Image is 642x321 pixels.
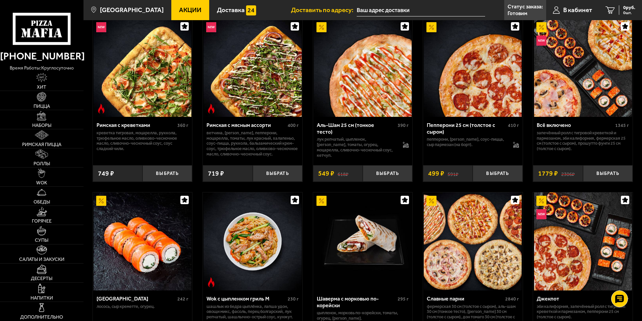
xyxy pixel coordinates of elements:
span: [GEOGRAPHIC_DATA] [100,7,164,13]
a: АкционныйАль-Шам 25 см (тонкое тесто) [313,19,413,117]
p: шашлык из бедра цыплёнка, лапша удон, овощи микс, фасоль, перец болгарский, лук репчатый, шашлычн... [207,304,299,320]
span: 549 ₽ [318,170,334,177]
input: Ваш адрес доставки [357,4,485,16]
img: Филадельфия [94,192,191,290]
img: Wok с цыпленком гриль M [203,192,301,290]
span: Доставка [217,7,245,13]
button: Выбрать [363,165,412,182]
p: лосось, Сыр креметте, огурец. [97,304,189,309]
a: Острое блюдоWok с цыпленком гриль M [203,192,302,290]
a: АкционныйНовинкаДжекпот [533,192,633,290]
s: 591 ₽ [448,170,458,177]
span: WOK [36,181,47,185]
span: Супы [35,238,48,243]
p: Запечённый ролл с тигровой креветкой и пармезаном, Эби Калифорния, Фермерская 25 см (толстое с сы... [537,130,629,152]
p: Эби Калифорния, Запечённый ролл с тигровой креветкой и пармезаном, Пепперони 25 см (толстое с сыр... [537,304,629,320]
span: Римская пицца [22,142,61,147]
span: Десерты [31,276,52,281]
img: Акционный [426,22,436,32]
img: Акционный [316,22,327,32]
span: 719 ₽ [208,170,224,177]
span: Хит [37,85,46,90]
img: Римская с мясным ассорти [203,19,301,117]
p: Готовим [508,11,527,16]
img: Острое блюдо [96,104,106,114]
img: 15daf4d41897b9f0e9f617042186c801.svg [246,5,256,15]
span: Роллы [34,162,50,166]
span: 0 шт. [623,11,635,15]
span: Салаты и закуски [19,257,64,262]
img: Славные парни [424,192,522,290]
div: Шаверма с морковью по-корейски [317,295,396,308]
div: Римская с креветками [97,122,176,128]
img: Римская с креветками [94,19,191,117]
div: Римская с мясным ассорти [207,122,286,128]
img: Акционный [426,196,436,206]
div: Всё включено [537,122,614,128]
img: Джекпот [534,192,632,290]
p: ветчина, [PERSON_NAME], пепперони, моцарелла, томаты, лук красный, халапеньо, соус-пицца, руккола... [207,130,299,157]
span: 499 ₽ [428,170,444,177]
p: пепперони, [PERSON_NAME], соус-пицца, сыр пармезан (на борт). [427,137,506,147]
p: Статус заказа: [508,4,543,9]
span: 295 г [398,296,409,302]
span: 2840 г [505,296,519,302]
a: АкционныйФиладельфия [93,192,192,290]
div: [GEOGRAPHIC_DATA] [97,295,176,302]
img: Акционный [536,22,546,32]
img: Новинка [536,36,546,46]
div: Пепперони 25 см (толстое с сыром) [427,122,506,135]
span: Горячее [32,219,52,224]
span: Пицца [34,104,50,109]
a: АкционныйПепперони 25 см (толстое с сыром) [423,19,523,117]
div: Аль-Шам 25 см (тонкое тесто) [317,122,396,135]
span: Акции [179,7,201,13]
a: НовинкаОстрое блюдоРимская с креветками [93,19,192,117]
a: НовинкаОстрое блюдоРимская с мясным ассорти [203,19,302,117]
span: Доставить по адресу: [291,7,357,13]
div: Джекпот [537,295,616,302]
button: Выбрать [583,165,633,182]
span: Обеды [34,200,50,204]
span: 242 г [177,296,188,302]
img: Акционный [96,196,106,206]
a: АкционныйШаверма с морковью по-корейски [313,192,413,290]
img: Аль-Шам 25 см (тонкое тесто) [314,19,412,117]
span: Напитки [31,296,53,301]
span: Дополнительно [20,315,63,320]
span: 360 г [177,123,188,128]
div: Wok с цыпленком гриль M [207,295,286,302]
img: Новинка [536,209,546,219]
p: креветка тигровая, моцарелла, руккола, трюфельное масло, оливково-чесночное масло, сливочно-чесно... [97,130,189,152]
img: Острое блюдо [206,277,216,287]
p: лук репчатый, цыпленок, [PERSON_NAME], томаты, огурец, моцарелла, сливочно-чесночный соус, кетчуп. [317,137,396,158]
img: Новинка [206,22,216,32]
span: 1779 ₽ [538,170,558,177]
s: 618 ₽ [338,170,348,177]
div: Славные парни [427,295,504,302]
span: 230 г [288,296,299,302]
a: АкционныйСлавные парни [423,192,523,290]
p: цыпленок, морковь по-корейски, томаты, огурец, [PERSON_NAME]. [317,310,409,321]
img: Новинка [96,22,106,32]
span: 390 г [398,123,409,128]
img: Акционный [316,196,327,206]
img: Острое блюдо [206,104,216,114]
span: 410 г [508,123,519,128]
span: Наборы [32,123,51,128]
img: Шаверма с морковью по-корейски [314,192,412,290]
span: 1345 г [615,123,629,128]
span: 749 ₽ [98,170,114,177]
button: Выбрать [142,165,192,182]
span: 400 г [288,123,299,128]
span: 0 руб. [623,5,635,10]
img: Всё включено [534,19,632,117]
span: В кабинет [563,7,592,13]
a: АкционныйНовинкаВсё включено [533,19,633,117]
button: Выбрать [253,165,302,182]
img: Пепперони 25 см (толстое с сыром) [424,19,522,117]
s: 2306 ₽ [561,170,575,177]
img: Акционный [536,196,546,206]
button: Выбрать [473,165,522,182]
